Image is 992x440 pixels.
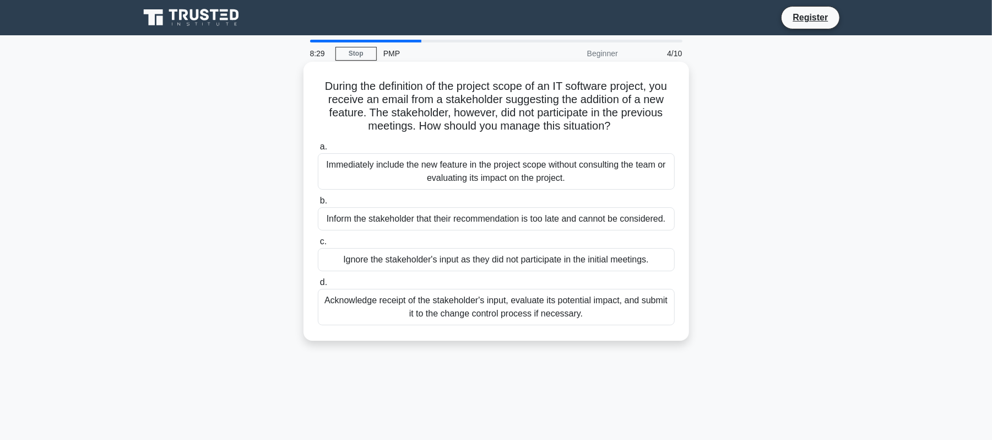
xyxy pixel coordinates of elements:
[318,248,675,271] div: Ignore the stakeholder's input as they did not participate in the initial meetings.
[320,196,327,205] span: b.
[320,237,327,246] span: c.
[317,79,676,133] h5: During the definition of the project scope of an IT software project, you receive an email from a...
[528,42,625,65] div: Beginner
[377,42,528,65] div: PMP
[320,277,327,287] span: d.
[318,289,675,325] div: Acknowledge receipt of the stakeholder's input, evaluate its potential impact, and submit it to t...
[625,42,689,65] div: 4/10
[318,207,675,230] div: Inform the stakeholder that their recommendation is too late and cannot be considered.
[318,153,675,190] div: Immediately include the new feature in the project scope without consulting the team or evaluatin...
[786,10,834,24] a: Register
[335,47,377,61] a: Stop
[303,42,335,65] div: 8:29
[320,142,327,151] span: a.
